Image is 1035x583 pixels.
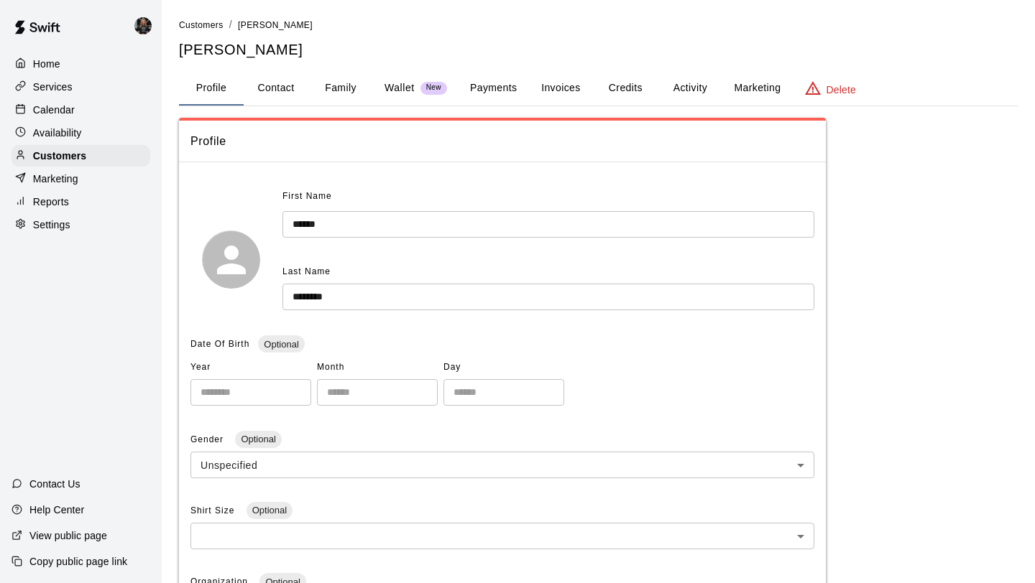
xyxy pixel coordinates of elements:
[420,83,447,93] span: New
[33,103,75,117] p: Calendar
[443,356,564,379] span: Day
[190,339,249,349] span: Date Of Birth
[33,126,82,140] p: Availability
[11,76,150,98] a: Services
[11,122,150,144] a: Availability
[11,145,150,167] a: Customers
[308,71,373,106] button: Family
[658,71,722,106] button: Activity
[190,356,311,379] span: Year
[179,40,1018,60] h5: [PERSON_NAME]
[282,185,332,208] span: First Name
[179,19,224,30] a: Customers
[33,149,86,163] p: Customers
[593,71,658,106] button: Credits
[11,53,150,75] a: Home
[134,17,152,34] img: Lauren Acker
[190,505,238,516] span: Shirt Size
[459,71,528,106] button: Payments
[722,71,792,106] button: Marketing
[29,528,107,543] p: View public page
[317,356,438,379] span: Month
[179,71,1018,106] div: basic tabs example
[238,20,313,30] span: [PERSON_NAME]
[132,11,162,40] div: Lauren Acker
[29,477,80,491] p: Contact Us
[179,71,244,106] button: Profile
[827,83,856,97] p: Delete
[179,17,1018,33] nav: breadcrumb
[235,434,281,444] span: Optional
[179,20,224,30] span: Customers
[33,172,78,186] p: Marketing
[190,434,226,444] span: Gender
[11,214,150,235] a: Settings
[11,99,150,121] a: Calendar
[33,195,69,209] p: Reports
[29,503,84,517] p: Help Center
[33,218,70,232] p: Settings
[11,191,150,213] a: Reports
[244,71,308,106] button: Contact
[11,168,150,190] a: Marketing
[282,266,331,276] span: Last Name
[29,554,127,569] p: Copy public page link
[190,132,814,151] span: Profile
[229,17,232,32] li: /
[33,80,73,94] p: Services
[528,71,593,106] button: Invoices
[33,57,60,71] p: Home
[258,339,304,350] span: Optional
[190,452,814,478] div: Unspecified
[385,80,415,95] p: Wallet
[247,505,293,516] span: Optional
